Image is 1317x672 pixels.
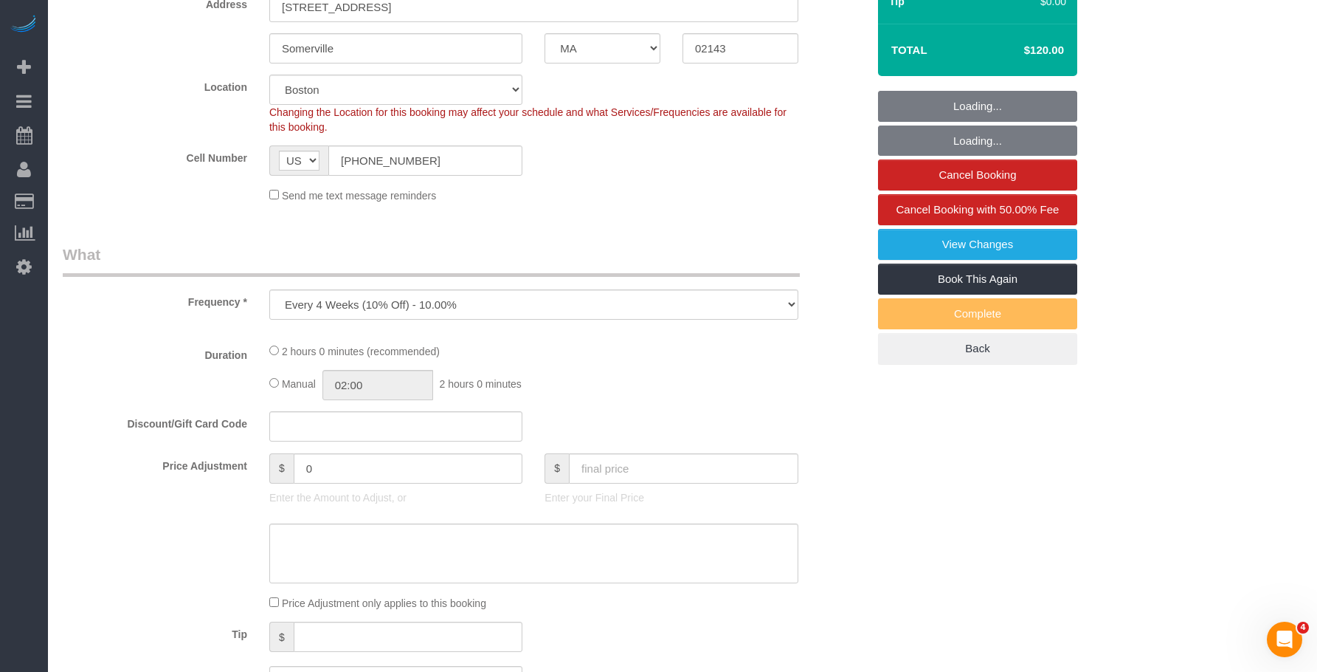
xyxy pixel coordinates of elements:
span: $ [269,622,294,652]
span: 2 hours 0 minutes [440,378,522,390]
a: View Changes [878,229,1077,260]
span: 4 [1297,622,1309,634]
span: $ [269,453,294,484]
label: Cell Number [52,145,258,165]
span: Cancel Booking with 50.00% Fee [896,203,1060,216]
legend: What [63,244,800,277]
span: Manual [282,378,316,390]
label: Discount/Gift Card Code [52,411,258,431]
p: Enter your Final Price [545,490,798,505]
label: Location [52,75,258,95]
label: Duration [52,343,258,363]
span: Send me text message reminders [282,190,436,202]
input: Zip Code [682,33,798,64]
label: Tip [52,622,258,642]
a: Back [878,333,1077,364]
img: Automaid Logo [9,15,38,35]
iframe: Intercom live chat [1267,622,1302,657]
input: Cell Number [328,145,522,176]
span: $ [545,453,569,484]
input: City [269,33,522,64]
strong: Total [891,44,927,56]
a: Cancel Booking [878,160,1077,191]
a: Cancel Booking with 50.00% Fee [878,194,1077,225]
label: Price Adjustment [52,453,258,473]
span: Changing the Location for this booking may affect your schedule and what Services/Frequencies are... [269,106,787,133]
span: Price Adjustment only applies to this booking [282,597,486,609]
p: Enter the Amount to Adjust, or [269,490,522,505]
a: Book This Again [878,264,1077,295]
label: Frequency * [52,289,258,309]
h4: $120.00 [980,44,1064,57]
span: 2 hours 0 minutes (recommended) [282,346,440,357]
input: final price [569,453,798,484]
